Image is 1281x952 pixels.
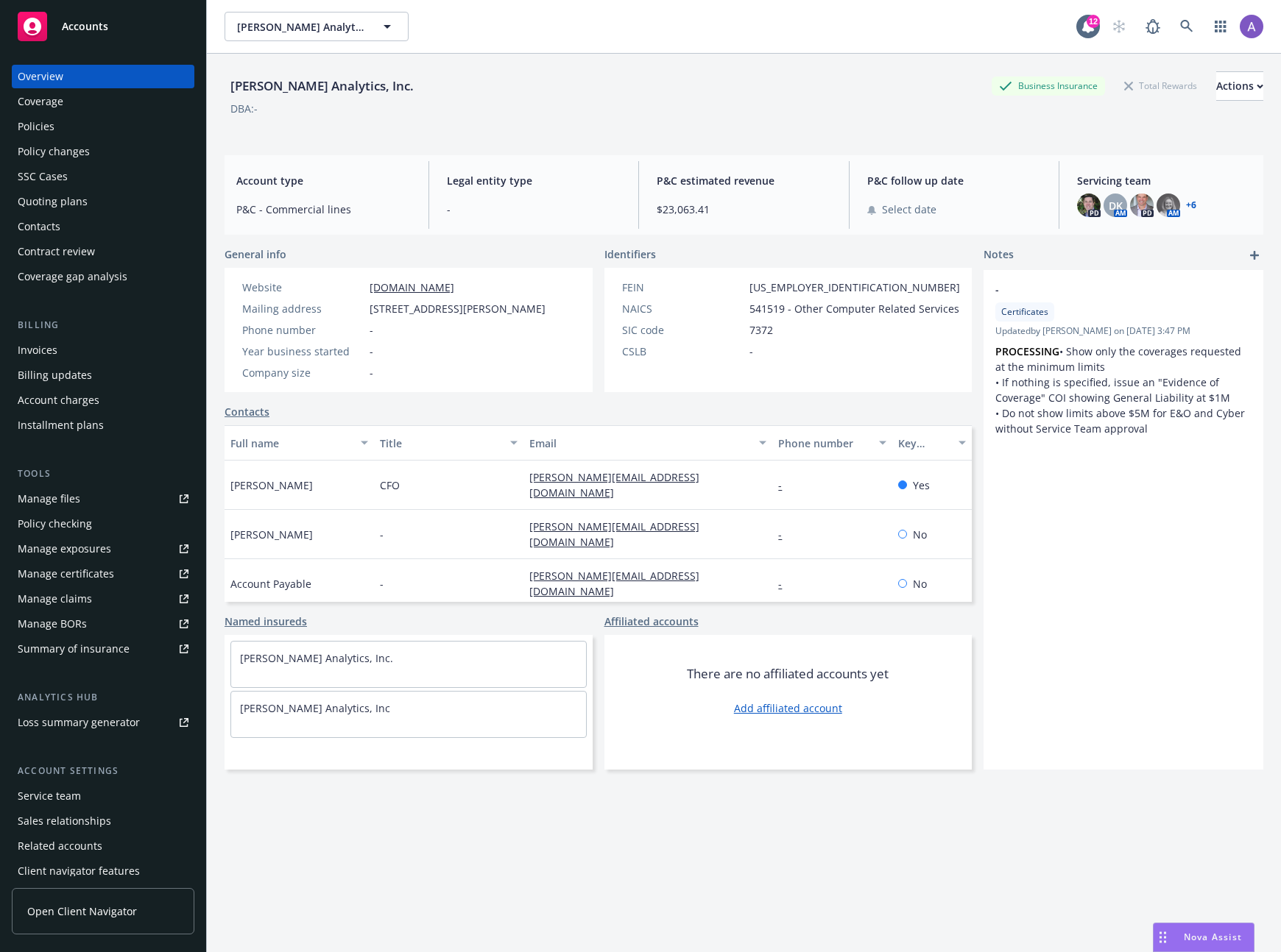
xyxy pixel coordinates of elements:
[240,701,390,715] a: [PERSON_NAME] Analytics, Inc
[18,834,102,858] div: Related accounts
[1157,193,1180,217] img: photo
[12,466,194,481] div: Tools
[18,90,63,113] div: Coverage
[225,404,269,419] a: Contacts
[992,77,1105,95] div: Business Insurance
[12,318,194,333] div: Billing
[27,903,137,919] span: Open Client Navigator
[12,265,194,288] a: Coverage gap analysis
[12,690,194,705] div: Analytics hub
[18,784,81,808] div: Service team
[913,527,927,542] span: No
[12,587,194,611] a: Manage claims
[604,614,699,629] a: Affiliated accounts
[12,859,194,883] a: Client navigator features
[380,576,384,592] span: -
[370,365,373,380] span: -
[1172,12,1201,41] a: Search
[225,77,420,96] div: [PERSON_NAME] Analytics, Inc.
[882,202,936,217] span: Select date
[370,322,373,338] span: -
[18,363,92,387] div: Billing updates
[18,65,63,88] div: Overview
[12,190,194,213] a: Quoting plans
[995,282,1213,297] span: -
[230,101,258,116] div: DBA: -
[1087,15,1100,28] div: 12
[236,202,411,217] span: P&C - Commercial lines
[225,425,374,461] button: Full name
[18,587,92,611] div: Manage claims
[18,265,127,288] div: Coverage gap analysis
[867,173,1042,188] span: P&C follow up date
[225,12,409,41] button: [PERSON_NAME] Analytics, Inc.
[12,612,194,636] a: Manage BORs
[772,425,892,461] button: Phone number
[18,637,130,661] div: Summary of insurance
[1154,923,1172,951] div: Drag to move
[622,344,744,359] div: CSLB
[242,365,364,380] div: Company size
[1216,72,1263,100] div: Actions
[12,834,194,858] a: Related accounts
[18,612,87,636] div: Manage BORs
[778,527,794,541] a: -
[12,388,194,412] a: Account charges
[529,519,699,549] a: [PERSON_NAME][EMAIL_ADDRESS][DOMAIN_NAME]
[18,487,80,511] div: Manage files
[523,425,772,461] button: Email
[604,246,656,262] span: Identifiers
[374,425,523,461] button: Title
[12,764,194,778] div: Account settings
[984,270,1263,448] div: -CertificatesUpdatedby [PERSON_NAME] on [DATE] 3:47 PMPROCESSING• Show only the coverages request...
[913,477,930,493] span: Yes
[898,436,950,451] div: Key contact
[380,436,501,451] div: Title
[749,322,773,338] span: 7372
[12,512,194,536] a: Policy checking
[12,90,194,113] a: Coverage
[18,413,104,437] div: Installment plans
[12,338,194,362] a: Invoices
[12,165,194,188] a: SSC Cases
[12,215,194,238] a: Contacts
[12,809,194,833] a: Sales relationships
[1246,246,1263,264] a: add
[12,562,194,586] a: Manage certificates
[380,477,400,493] span: CFO
[1001,305,1048,319] span: Certificates
[225,246,286,262] span: General info
[237,19,364,35] span: [PERSON_NAME] Analytics, Inc.
[892,425,972,461] button: Key contact
[18,240,95,263] div: Contract review
[1240,15,1263,38] img: photo
[749,344,753,359] span: -
[995,344,1059,358] strong: PROCESSING
[18,711,140,734] div: Loss summary generator
[657,202,831,217] span: $23,063.41
[12,537,194,561] a: Manage exposures
[230,576,311,592] span: Account Payable
[529,569,699,598] a: [PERSON_NAME][EMAIL_ADDRESS][DOMAIN_NAME]
[778,577,794,591] a: -
[242,301,364,316] div: Mailing address
[734,700,842,716] a: Add affiliated account
[1138,12,1168,41] a: Report a Bug
[18,537,111,561] div: Manage exposures
[622,322,744,338] div: SIC code
[18,338,57,362] div: Invoices
[657,173,831,188] span: P&C estimated revenue
[12,784,194,808] a: Service team
[1186,201,1196,210] a: +6
[18,190,88,213] div: Quoting plans
[18,215,60,238] div: Contacts
[529,470,699,500] a: [PERSON_NAME][EMAIL_ADDRESS][DOMAIN_NAME]
[1130,193,1154,217] img: photo
[749,301,959,316] span: 541519 - Other Computer Related Services
[1117,77,1204,95] div: Total Rewards
[242,322,364,338] div: Phone number
[225,614,307,629] a: Named insureds
[12,487,194,511] a: Manage files
[778,478,794,492] a: -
